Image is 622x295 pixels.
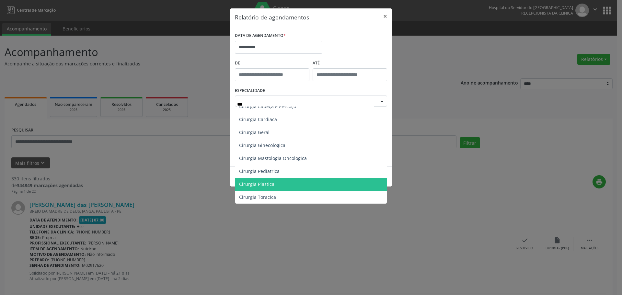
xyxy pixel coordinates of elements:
label: De [235,58,309,68]
span: Cirurgia Ginecologica [239,142,285,148]
span: Cirurgia Pediatrica [239,168,280,174]
label: DATA DE AGENDAMENTO [235,31,286,41]
span: Cirurgia Cabeça e Pescoço [239,103,296,109]
label: ATÉ [313,58,387,68]
span: Cirurgia Plastica [239,181,274,187]
label: ESPECIALIDADE [235,86,265,96]
h5: Relatório de agendamentos [235,13,309,21]
span: Cirurgia Mastologia Oncologica [239,155,307,161]
span: Cirurgia Toracica [239,194,276,200]
button: Close [379,8,392,24]
span: Cirurgia Cardiaca [239,116,277,122]
span: Cirurgia Geral [239,129,270,135]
